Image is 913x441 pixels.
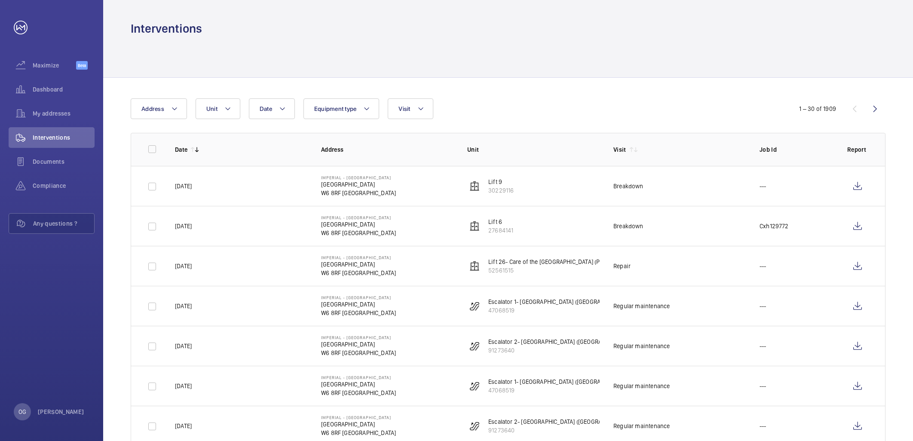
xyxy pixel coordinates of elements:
button: Date [249,98,295,119]
p: [DATE] [175,302,192,310]
span: Compliance [33,181,95,190]
p: Escalator 1- [GEOGRAPHIC_DATA] ([GEOGRAPHIC_DATA]) [488,297,632,306]
span: Beta [76,61,88,70]
span: Documents [33,157,95,166]
p: Lift 9 [488,178,514,186]
img: elevator.svg [469,221,480,231]
p: [GEOGRAPHIC_DATA] [321,260,396,269]
p: Imperial - [GEOGRAPHIC_DATA] [321,255,396,260]
p: W6 8RF [GEOGRAPHIC_DATA] [321,229,396,237]
div: Regular maintenance [613,422,670,430]
div: Regular maintenance [613,382,670,390]
img: escalator.svg [469,421,480,431]
div: Regular maintenance [613,302,670,310]
div: Breakdown [613,222,643,230]
p: [DATE] [175,422,192,430]
span: Dashboard [33,85,95,94]
p: [PERSON_NAME] [38,407,84,416]
p: Date [175,145,187,154]
div: Regular maintenance [613,342,670,350]
p: [DATE] [175,262,192,270]
p: W6 8RF [GEOGRAPHIC_DATA] [321,349,396,357]
p: W6 8RF [GEOGRAPHIC_DATA] [321,429,396,437]
img: escalator.svg [469,301,480,311]
p: Lift 6 [488,217,513,226]
img: escalator.svg [469,381,480,391]
p: [GEOGRAPHIC_DATA] [321,380,396,389]
div: Breakdown [613,182,643,190]
p: 91273640 [488,426,634,435]
p: Escalator 1- [GEOGRAPHIC_DATA] ([GEOGRAPHIC_DATA]) [488,377,632,386]
span: Any questions ? [33,219,94,228]
p: 30229116 [488,186,514,195]
p: Escalator 2- [GEOGRAPHIC_DATA] ([GEOGRAPHIC_DATA]) [488,337,634,346]
p: 91273640 [488,346,634,355]
span: Unit [206,105,218,112]
p: Visit [613,145,626,154]
span: Address [141,105,164,112]
h1: Interventions [131,21,202,37]
p: Escalator 2- [GEOGRAPHIC_DATA] ([GEOGRAPHIC_DATA]) [488,417,634,426]
img: elevator.svg [469,181,480,191]
button: Unit [196,98,240,119]
p: 47068519 [488,386,632,395]
p: [DATE] [175,382,192,390]
span: Maximize [33,61,76,70]
span: My addresses [33,109,95,118]
p: 47068519 [488,306,632,315]
p: Address [321,145,453,154]
img: elevator.svg [469,261,480,271]
p: [DATE] [175,342,192,350]
p: Imperial - [GEOGRAPHIC_DATA] [321,335,396,340]
p: W6 8RF [GEOGRAPHIC_DATA] [321,309,396,317]
p: W6 8RF [GEOGRAPHIC_DATA] [321,189,396,197]
p: [GEOGRAPHIC_DATA] [321,300,396,309]
span: Equipment type [314,105,357,112]
p: 52561515 [488,266,626,275]
span: Date [260,105,272,112]
p: Imperial - [GEOGRAPHIC_DATA] [321,415,396,420]
p: Lift 26- Care of the [GEOGRAPHIC_DATA] (Passenger) [488,257,626,266]
p: --- [760,382,766,390]
p: 27684141 [488,226,513,235]
img: escalator.svg [469,341,480,351]
span: Visit [398,105,410,112]
p: --- [760,302,766,310]
span: Interventions [33,133,95,142]
p: [GEOGRAPHIC_DATA] [321,420,396,429]
p: [GEOGRAPHIC_DATA] [321,180,396,189]
div: 1 – 30 of 1909 [799,104,836,113]
p: Imperial - [GEOGRAPHIC_DATA] [321,215,396,220]
p: OG [18,407,26,416]
p: W6 8RF [GEOGRAPHIC_DATA] [321,269,396,277]
p: Cxh129772 [760,222,789,230]
p: Imperial - [GEOGRAPHIC_DATA] [321,175,396,180]
p: [GEOGRAPHIC_DATA] [321,340,396,349]
button: Visit [388,98,433,119]
p: [DATE] [175,222,192,230]
p: --- [760,342,766,350]
p: --- [760,422,766,430]
p: [DATE] [175,182,192,190]
p: Unit [467,145,600,154]
button: Equipment type [303,98,380,119]
p: Imperial - [GEOGRAPHIC_DATA] [321,295,396,300]
p: Imperial - [GEOGRAPHIC_DATA] [321,375,396,380]
p: --- [760,182,766,190]
p: W6 8RF [GEOGRAPHIC_DATA] [321,389,396,397]
button: Address [131,98,187,119]
p: [GEOGRAPHIC_DATA] [321,220,396,229]
div: Repair [613,262,631,270]
p: Report [847,145,868,154]
p: --- [760,262,766,270]
p: Job Id [760,145,833,154]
